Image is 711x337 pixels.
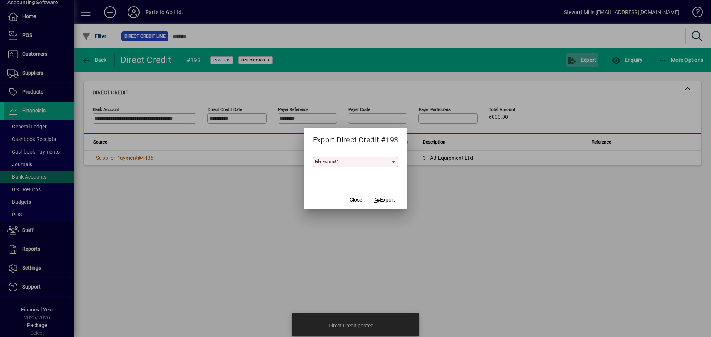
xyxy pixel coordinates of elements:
span: Close [350,196,362,204]
button: Export [371,193,398,206]
span: Export [374,196,395,204]
button: Close [344,193,368,206]
h2: Export Direct Credit #193 [304,128,407,149]
mat-label: File Format [315,159,336,164]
